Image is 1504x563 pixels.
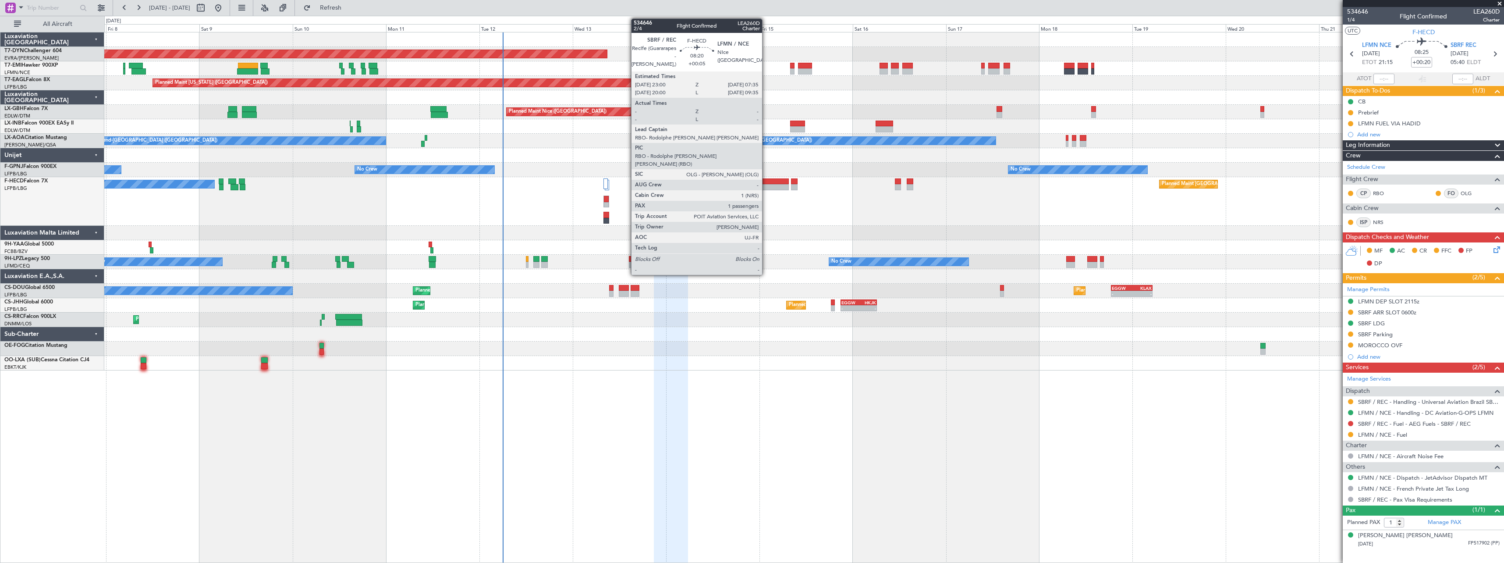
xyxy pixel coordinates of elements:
[1358,320,1385,327] div: SBRF LDG
[357,163,377,176] div: No Crew
[136,313,249,326] div: Planned Maint Larnaca ([GEOGRAPHIC_DATA] Intl)
[4,343,67,348] a: OE-FOGCitation Mustang
[1468,540,1500,547] span: FP517902 (PP)
[1346,462,1365,472] span: Others
[1441,247,1451,256] span: FFC
[1358,409,1493,417] a: LFMN / NCE - Handling - DC Aviation-G-OPS LFMN
[1132,285,1152,291] div: KLAX
[1345,27,1360,35] button: UTC
[4,292,27,298] a: LFPB/LBG
[4,299,53,305] a: CS-JHHGlobal 6000
[106,24,199,32] div: Fri 8
[4,55,59,61] a: EVRA/[PERSON_NAME]
[4,364,26,371] a: EBKT/KJK
[4,135,67,140] a: LX-AOACitation Mustang
[4,142,56,148] a: [PERSON_NAME]/QSA
[4,256,50,261] a: 9H-LPZLegacy 500
[4,164,23,169] span: F-GPNJ
[1358,120,1421,127] div: LFMN FUEL VIA HADID
[4,178,24,184] span: F-HECD
[4,63,21,68] span: T7-EMI
[4,263,30,269] a: LFMD/CEQ
[1356,189,1371,198] div: CP
[1346,175,1378,185] span: Flight Crew
[1347,7,1368,16] span: 534646
[573,24,666,32] div: Wed 13
[74,134,217,147] div: No Crew Ostend-[GEOGRAPHIC_DATA] ([GEOGRAPHIC_DATA])
[1358,485,1469,492] a: LFMN / NCE - French Private Jet Tax Long
[1472,273,1485,282] span: (2/5)
[1451,41,1476,50] span: SBRF REC
[1356,217,1371,227] div: ISP
[4,164,57,169] a: F-GPNJFalcon 900EX
[841,300,859,305] div: EGGW
[4,113,30,119] a: EDLW/DTM
[4,121,74,126] a: LX-INBFalcon 900EX EASy II
[10,17,95,31] button: All Aircraft
[1346,363,1369,373] span: Services
[1347,375,1391,384] a: Manage Services
[759,24,853,32] div: Fri 15
[4,285,25,290] span: CS-DOU
[4,135,25,140] span: LX-AOA
[4,248,28,255] a: FCBB/BZV
[841,306,859,311] div: -
[4,48,24,53] span: T7-DYN
[1444,189,1458,198] div: FO
[1346,232,1429,242] span: Dispatch Checks and Weather
[1346,203,1379,214] span: Cabin Crew
[1473,7,1500,16] span: LEA260D
[1472,86,1485,95] span: (1/3)
[4,299,23,305] span: CS-JHH
[1362,41,1391,50] span: LFMN NCE
[4,127,30,134] a: EDLW/DTM
[155,76,268,89] div: Planned Maint [US_STATE] ([GEOGRAPHIC_DATA])
[4,77,26,82] span: T7-EAGL
[789,299,927,312] div: Planned Maint [GEOGRAPHIC_DATA] ([GEOGRAPHIC_DATA])
[1357,353,1500,360] div: Add new
[1358,453,1444,460] a: LFMN / NCE - Aircraft Noise Fee
[1347,518,1380,527] label: Planned PAX
[1319,24,1412,32] div: Thu 21
[1461,189,1480,197] a: OLG
[1346,151,1361,161] span: Crew
[1428,518,1461,527] a: Manage PAX
[4,357,41,363] span: OO-LXA (SUB)
[1412,28,1435,37] span: F-HECD
[1358,474,1487,481] a: LFMN / NCE - Dispatch - JetAdvisor Dispatch MT
[1358,531,1453,540] div: [PERSON_NAME] [PERSON_NAME]
[1358,398,1500,406] a: SBRF / REC - Handling - Universal Aviation Brazil SBRF / REC
[1373,189,1393,197] a: RBO
[1358,541,1373,547] span: [DATE]
[1451,58,1465,67] span: 05:40
[859,300,876,305] div: HKJK
[1039,24,1132,32] div: Mon 18
[4,314,56,319] a: CS-RRCFalcon 900LX
[4,48,62,53] a: T7-DYNChallenger 604
[4,77,50,82] a: T7-EAGLFalcon 8X
[1346,441,1367,451] span: Charter
[1373,218,1393,226] a: NRS
[1472,505,1485,514] span: (1/1)
[1347,163,1385,172] a: Schedule Crew
[1132,24,1226,32] div: Tue 19
[299,1,352,15] button: Refresh
[312,5,349,11] span: Refresh
[1397,247,1405,256] span: AC
[1400,12,1447,21] div: Flight Confirmed
[1466,247,1472,256] span: FP
[4,69,30,76] a: LFMN/NCE
[831,255,851,268] div: No Crew
[4,178,48,184] a: F-HECDFalcon 7X
[27,1,77,14] input: Trip Number
[859,306,876,311] div: -
[1226,24,1319,32] div: Wed 20
[1379,58,1393,67] span: 21:15
[1357,131,1500,138] div: Add new
[1346,273,1366,283] span: Permits
[666,24,759,32] div: Thu 14
[1358,298,1419,305] div: LFMN DEP SLOT 2115z
[1374,260,1382,268] span: DP
[1374,247,1383,256] span: MF
[4,84,27,90] a: LFPB/LBG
